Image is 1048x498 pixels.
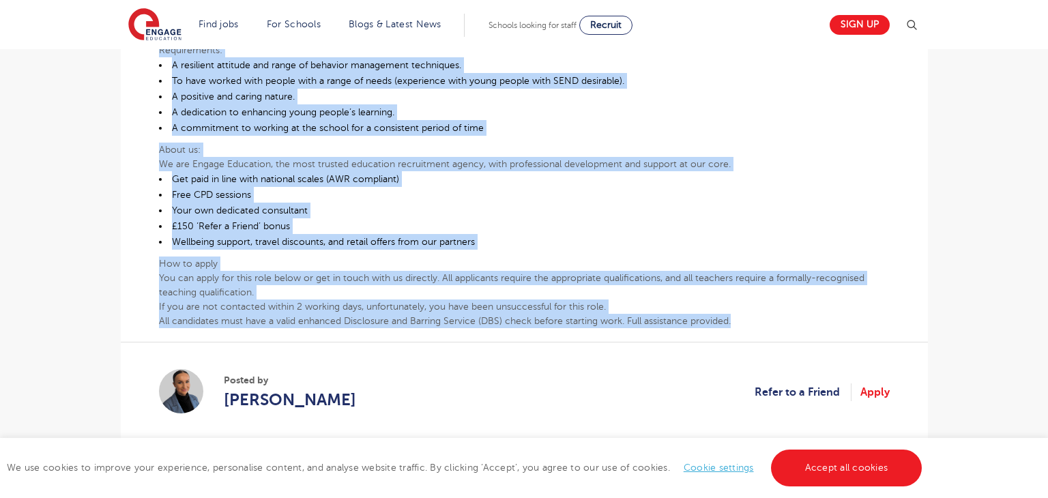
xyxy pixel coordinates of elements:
[159,218,890,234] li: £150 ‘Refer a Friend’ bonus
[349,19,441,29] a: Blogs & Latest News
[159,120,890,136] li: A commitment to working at the school for a consistent period of time
[224,387,356,412] a: [PERSON_NAME]
[860,383,890,401] a: Apply
[159,73,890,89] li: To have worked with people with a range of needs (experience with young people with SEND desirable).
[159,157,890,171] p: We are Engage Education, the most trusted education recruitment agency, with professional develop...
[159,104,890,120] li: A dedication to enhancing young people’s learning.
[579,16,632,35] a: Recruit
[267,19,321,29] a: For Schools
[7,463,925,473] span: We use cookies to improve your experience, personalise content, and analyse website traffic. By c...
[159,314,890,328] p: All candidates must have a valid enhanced Disclosure and Barring Service (DBS) check before start...
[755,383,851,401] a: Refer to a Friend
[199,19,239,29] a: Find jobs
[590,20,622,30] span: Recruit
[224,373,356,387] span: Posted by
[159,171,890,187] li: Get paid in line with national scales (AWR compliant)
[159,259,218,269] b: How to apply
[159,234,890,250] li: Wellbeing support, travel discounts, and retail offers from our partners
[159,45,222,55] b: Requirements:
[159,203,890,218] li: Your own dedicated consultant
[159,187,890,203] li: Free CPD sessions
[159,89,890,104] li: A positive and caring nature.
[159,145,201,155] b: About us:
[830,15,890,35] a: Sign up
[684,463,754,473] a: Cookie settings
[128,8,181,42] img: Engage Education
[771,450,922,486] a: Accept all cookies
[159,271,890,299] p: You can apply for this role below or get in touch with us directly. All applicants require the ap...
[159,57,890,73] li: A resilient attitude and range of behavior management techniques.
[159,299,890,314] p: If you are not contacted within 2 working days, unfortunately, you have been unsuccessful for thi...
[489,20,577,30] span: Schools looking for staff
